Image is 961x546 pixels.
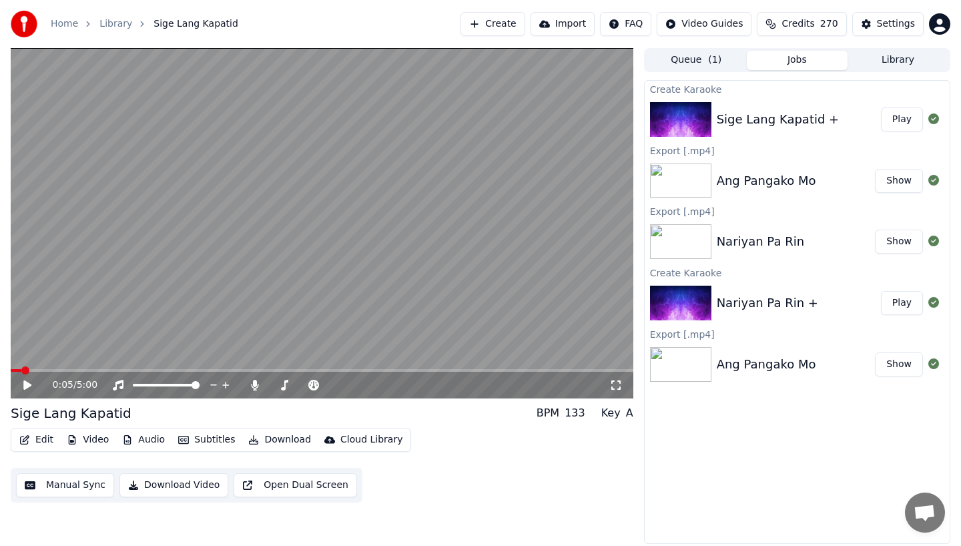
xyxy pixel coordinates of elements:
button: Download [243,431,316,449]
div: BPM [537,405,559,421]
div: Sige Lang Kapatid [11,404,131,423]
div: Key [601,405,621,421]
button: Play [881,291,923,315]
button: Queue [646,51,747,70]
button: Manual Sync [16,473,114,497]
span: 5:00 [77,378,97,392]
div: Sige Lang Kapatid + [717,110,840,129]
button: Video Guides [657,12,751,36]
div: Create Karaoke [645,81,950,97]
div: Nariyan Pa Rin + [717,294,818,312]
div: Export [.mp4] [645,142,950,158]
div: Export [.mp4] [645,203,950,219]
div: Nariyan Pa Rin [717,232,804,251]
div: A [626,405,633,421]
button: Edit [14,431,59,449]
span: 270 [820,17,838,31]
button: Jobs [747,51,848,70]
span: 0:05 [53,378,73,392]
div: Cloud Library [340,433,402,447]
button: Show [875,169,923,193]
button: Settings [852,12,924,36]
button: Audio [117,431,170,449]
button: Credits270 [757,12,846,36]
span: Credits [781,17,814,31]
div: Open chat [905,493,945,533]
nav: breadcrumb [51,17,238,31]
button: Show [875,230,923,254]
div: Ang Pangako Mo [717,355,816,374]
button: Show [875,352,923,376]
div: Ang Pangako Mo [717,172,816,190]
a: Library [99,17,132,31]
img: youka [11,11,37,37]
button: Download Video [119,473,228,497]
button: Library [848,51,948,70]
button: Import [531,12,595,36]
div: Export [.mp4] [645,326,950,342]
a: Home [51,17,78,31]
span: ( 1 ) [708,53,721,67]
button: Play [881,107,923,131]
div: 133 [565,405,585,421]
button: Video [61,431,114,449]
button: Open Dual Screen [234,473,357,497]
div: / [53,378,85,392]
span: Sige Lang Kapatid [153,17,238,31]
div: Settings [877,17,915,31]
div: Create Karaoke [645,264,950,280]
button: Subtitles [173,431,240,449]
button: FAQ [600,12,651,36]
button: Create [460,12,525,36]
